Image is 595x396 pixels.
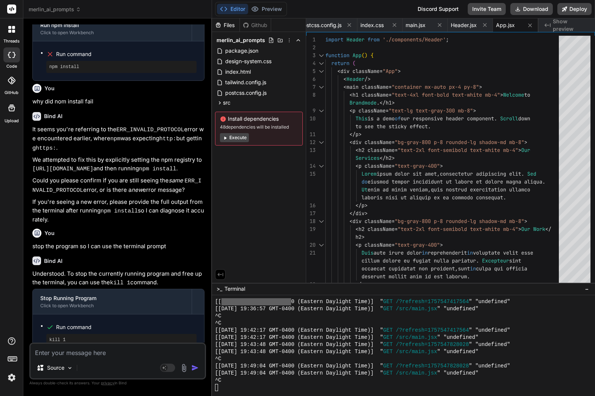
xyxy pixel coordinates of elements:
[467,249,473,256] span: in
[352,107,386,114] span: p className
[349,139,352,146] span: <
[306,241,316,249] div: 20
[220,115,298,123] span: Install dependencies
[467,273,470,280] span: .
[524,91,530,98] span: to
[215,370,383,377] span: [[DATE] 19:49:04 GMT-0400 (Eastern Daylight Time)] "
[473,249,533,256] span: voluptate velit esse
[440,170,521,177] span: consectetur adipiscing elit
[362,186,368,193] span: Ut
[316,217,326,225] div: Click to collapse the range.
[101,208,138,214] code: npm install
[383,36,446,43] span: './components/Header'
[380,155,386,161] span: </
[169,177,183,184] em: same
[306,91,316,99] div: 8
[355,162,359,169] span: <
[383,370,393,377] span: GET
[49,64,194,70] pre: npm install
[395,139,524,146] span: "bg-gray-800 p-8 rounded-lg shadow-md mb-8"
[306,209,316,217] div: 17
[331,60,349,67] span: return
[557,3,592,15] button: Deploy
[389,83,392,90] span: =
[306,225,316,233] div: 19
[316,67,326,75] div: Click to collapse the range.
[398,226,518,232] span: "text-2xl font-semibold text-white mb-4"
[392,241,395,248] span: =
[240,21,271,29] div: Github
[32,166,93,172] code: [URL][DOMAIN_NAME]
[349,107,352,114] span: <
[383,334,393,341] span: GET
[32,125,204,153] p: It seems you're referring to the error we encountered earlier, where was expecting but getting .
[468,3,506,15] button: Invite Team
[383,348,393,355] span: GET
[32,198,204,224] p: If you're seeing a new error, please provide the full output from the terminal after running so I...
[451,21,477,29] span: Header.jsx
[437,334,479,341] span: " "undefined"
[365,202,368,209] span: >
[395,218,524,225] span: "bg-gray-800 p-8 rounded-lg shadow-md mb-8"
[215,348,383,355] span: [[DATE] 19:43:48 GMT-0400 (Eastern Daylight Time)] "
[224,285,245,293] span: Terminal
[395,115,401,122] span: of
[518,226,521,232] span: >
[396,341,469,348] span: /?refresh=1757547828028
[159,136,176,142] code: http:
[349,210,355,217] span: </
[224,78,267,87] span: tailwind.config.js
[553,18,589,33] span: Show preview
[362,178,368,185] span: do
[509,257,521,264] span: sint
[340,68,380,74] span: div className
[355,147,359,153] span: <
[521,147,530,153] span: Our
[359,131,362,138] span: >
[215,298,383,305] span: [[DATE] 19:36:57 GMT-0400 (Eastern Daylight Time)] "
[406,21,426,29] span: main.jsx
[362,257,476,264] span: cillum dolore eu fugiat nulla pariatur
[359,241,392,248] span: p className
[36,145,56,152] code: https:
[215,327,383,334] span: [[DATE] 19:42:17 GMT-0400 (Eastern Daylight Time)] "
[355,155,380,161] span: Services
[349,131,355,138] span: </
[428,123,431,130] span: .
[469,341,510,348] span: " "undefined"
[131,186,143,193] em: new
[383,341,393,348] span: GET
[473,107,476,114] span: >
[349,99,377,106] span: Brandmode
[325,36,343,43] span: import
[212,21,240,29] div: Files
[306,281,316,288] div: 22
[6,63,17,70] label: code
[355,115,368,122] span: This
[362,249,374,256] span: Duis
[398,147,518,153] span: "text-2xl font-semibold text-white mb-4"
[396,363,469,370] span: /?refresh=1757547828028
[5,90,18,96] label: GitHub
[306,130,316,138] div: 11
[360,21,384,29] span: index.css
[44,112,63,120] h6: Bind AI
[396,348,437,355] span: /src/main.jsx
[44,85,55,92] h6: You
[306,44,316,52] div: 2
[392,218,395,225] span: =
[217,285,222,293] span: >_
[32,97,204,106] p: why did nom install fail
[306,67,316,75] div: 5
[392,91,500,98] span: "text-4xl font-bold text-white mb-4"
[352,52,362,59] span: App
[56,323,197,331] span: Run command
[110,280,130,286] code: kill 1
[359,147,395,153] span: h2 className
[396,298,469,305] span: /?refresh=1757547417564
[469,363,510,370] span: " "undefined"
[56,50,197,58] span: Run command
[248,4,285,14] button: Preview
[5,371,18,384] img: settings
[224,88,267,97] span: postcss.config.js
